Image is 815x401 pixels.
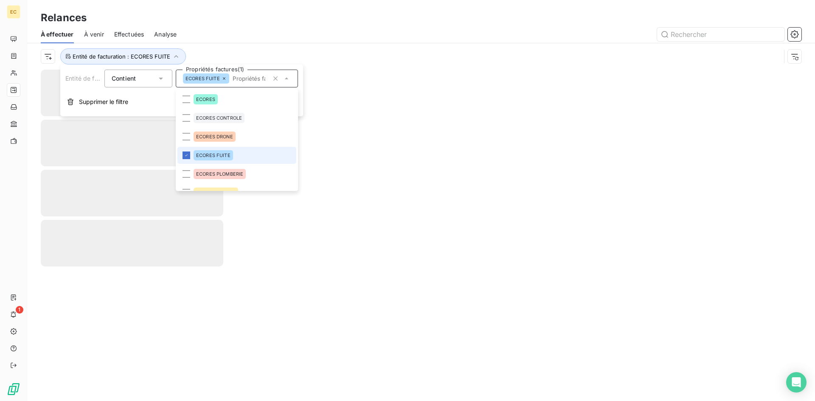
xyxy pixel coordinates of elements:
[73,53,170,60] span: Entité de facturation : ECORES FUITE
[84,30,104,39] span: À venir
[60,48,186,64] button: Entité de facturation : ECORES FUITE
[229,75,269,82] input: Propriétés factures
[114,30,144,39] span: Effectuées
[60,93,303,111] button: Supprimer le filtre
[196,134,233,139] span: ECORES DRONE
[112,75,136,82] span: Contient
[196,153,230,158] span: ECORES FUITE
[196,97,215,102] span: ECORES
[79,98,128,106] span: Supprimer le filtre
[7,382,20,396] img: Logo LeanPay
[41,30,74,39] span: À effectuer
[185,76,220,81] span: ECORES FUITE
[196,190,236,195] span: ECORES RESEAU
[41,10,87,25] h3: Relances
[7,5,20,19] div: EC
[16,306,23,314] span: 1
[196,171,243,177] span: ECORES PLOMBERIE
[657,28,784,41] input: Rechercher
[196,115,242,121] span: ECORES CONTROLE
[65,75,123,82] span: Entité de facturation
[154,30,177,39] span: Analyse
[786,372,807,393] div: Open Intercom Messenger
